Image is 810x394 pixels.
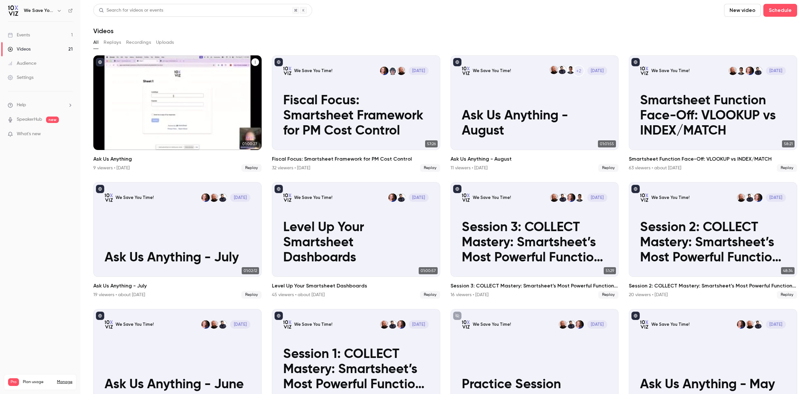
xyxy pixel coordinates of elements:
[96,312,104,320] button: published
[629,182,797,299] a: Session 2: COLLECT Mastery: Smartsheet’s Most Powerful Function You’re Probably Not Using: A 3-Pa...
[105,193,113,202] img: Ask Us Anything - July
[473,322,511,327] p: We Save You Time!
[8,74,33,81] div: Settings
[462,67,470,75] img: Ask Us Anything - August
[573,65,584,77] div: +2
[272,55,440,172] li: Fiscal Focus: Smartsheet Framework for PM Cost Control
[294,322,332,327] p: We Save You Time!
[575,193,584,202] img: Ayelet Weiner
[230,193,250,202] span: [DATE]
[737,193,745,202] img: Paul Newcome
[651,322,690,327] p: We Save You Time!
[116,322,154,327] p: We Save You Time!
[766,193,786,202] span: [DATE]
[241,164,262,172] span: Replay
[598,140,616,147] span: 01:01:55
[105,250,250,266] p: Ask Us Anything - July
[272,55,440,172] a: Fiscal Focus: Smartsheet Framework for PM Cost ControlWe Save You Time!Paul NewcomeDansong WangJe...
[640,320,648,329] img: Ask Us Anything - May
[746,67,754,75] img: Jennifer Jones
[272,155,440,163] h2: Fiscal Focus: Smartsheet Framework for PM Cost Control
[397,193,405,202] img: Dustin Wise
[201,320,210,329] img: Jennifer Jones
[631,185,640,193] button: published
[294,68,332,74] p: We Save You Time!
[272,182,440,299] a: Level Up Your Smartsheet DashboardsWe Save You Time!Dustin WiseJennifer Jones[DATE]Level Up Your ...
[550,66,558,74] img: Paul Newcome
[777,164,797,172] span: Replay
[631,58,640,66] button: published
[462,193,470,202] img: Session 3: COLLECT Mastery: Smartsheet’s Most Powerful Function You’re Probably Not Using: A 3-Pa...
[473,68,511,74] p: We Save You Time!
[272,282,440,290] h2: Level Up Your Smartsheet Dashboards
[272,292,325,298] div: 45 viewers • about [DATE]
[587,193,607,202] span: [DATE]
[629,155,797,163] h2: Smartsheet Function Face-Off: VLOOKUP vs INDEX/MATCH
[24,7,54,14] h6: We Save You Time!
[598,291,619,299] span: Replay
[782,140,795,147] span: 58:21
[651,195,690,201] p: We Save You Time!
[567,193,575,202] img: Jennifer Jones
[604,267,616,274] span: 51:29
[8,5,18,16] img: We Save You Time!
[754,193,762,202] img: Jennifer Jones
[93,182,262,299] li: Ask Us Anything - July
[57,380,72,385] a: Manage
[275,312,283,320] button: published
[587,67,607,75] span: [DATE]
[629,55,797,172] li: Smartsheet Function Face-Off: VLOOKUP vs INDEX/MATCH
[8,60,36,67] div: Audience
[17,116,42,123] a: SpeakerHub
[781,267,795,274] span: 48:34
[419,267,438,274] span: 01:00:57
[746,193,754,202] img: Dustin Wise
[17,131,41,137] span: What's new
[219,320,227,329] img: Dustin Wise
[275,58,283,66] button: published
[451,55,619,172] a: Ask Us Anything - AugustWe Save You Time!+2Ayelet WeinerDustin WisePaul Newcome[DATE]Ask Us Anyth...
[93,27,114,35] h1: Videos
[242,267,259,274] span: 01:02:12
[766,67,786,75] span: [DATE]
[116,195,154,201] p: We Save You Time!
[294,195,332,201] p: We Save You Time!
[587,320,607,329] span: [DATE]
[631,312,640,320] button: published
[420,164,440,172] span: Replay
[104,37,121,48] button: Replays
[754,320,762,329] img: Dustin Wise
[96,185,104,193] button: published
[763,4,797,17] button: Schedule
[93,292,145,298] div: 19 viewers • about [DATE]
[598,164,619,172] span: Replay
[451,165,488,171] div: 11 viewers • [DATE]
[558,66,566,74] img: Dustin Wise
[575,320,584,329] img: Jennifer Jones
[105,320,113,329] img: Ask Us Anything - June
[388,67,397,75] img: Dansong Wang
[272,165,310,171] div: 32 viewers • [DATE]
[451,155,619,163] h2: Ask Us Anything - August
[93,55,262,172] li: Ask Us Anything
[283,193,292,202] img: Level Up Your Smartsheet Dashboards
[409,193,429,202] span: [DATE]
[275,185,283,193] button: published
[210,320,218,329] img: Paul Newcome
[8,102,73,108] li: help-dropdown-opener
[8,46,31,52] div: Videos
[724,4,761,17] button: New video
[201,193,210,202] img: Jennifer Jones
[397,67,405,75] img: Paul Newcome
[409,320,429,329] span: [DATE]
[219,193,227,202] img: Dustin Wise
[409,67,429,75] span: [DATE]
[651,68,690,74] p: We Save You Time!
[210,193,218,202] img: Paul Newcome
[640,377,786,392] p: Ask Us Anything - May
[550,193,558,202] img: Paul Newcome
[567,320,575,329] img: Dustin Wise
[629,282,797,290] h2: Session 2: COLLECT Mastery: Smartsheet’s Most Powerful Function You’re Probably Not Using: A 3-Pa...
[559,320,567,329] img: Paul Newcome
